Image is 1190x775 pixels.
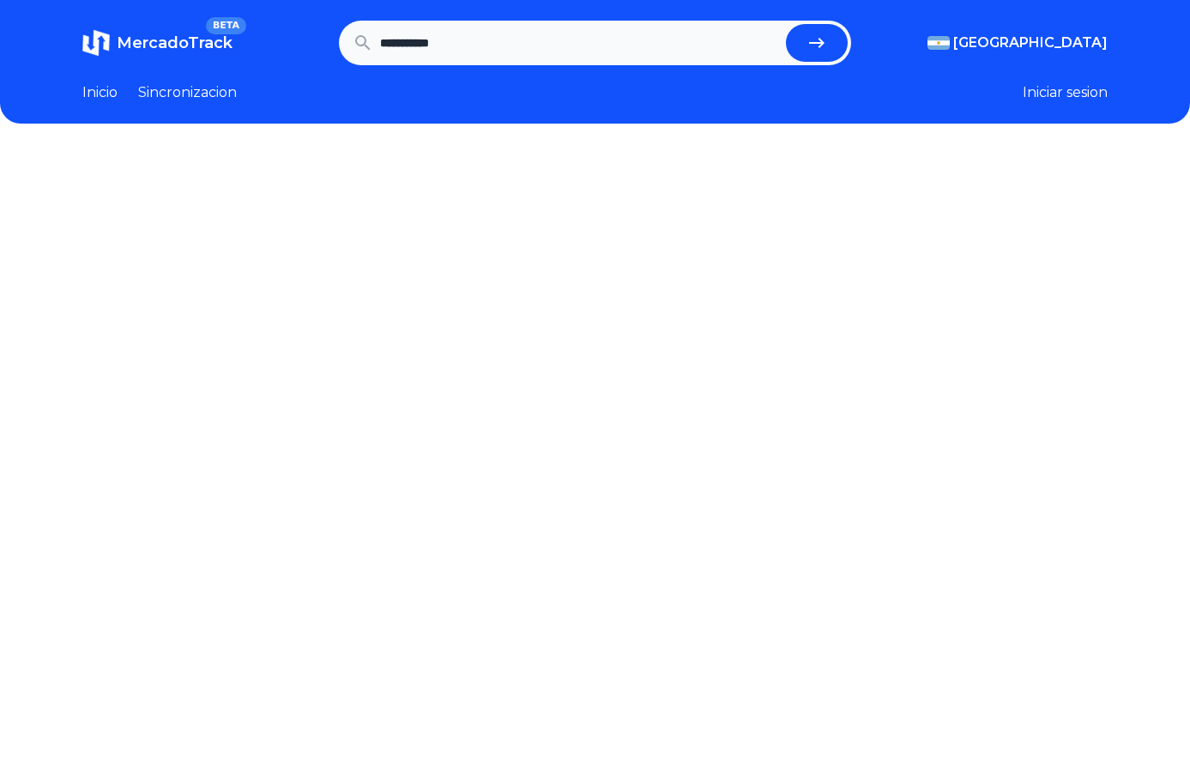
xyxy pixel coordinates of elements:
span: MercadoTrack [117,33,233,52]
img: Argentina [927,36,950,50]
a: Sincronizacion [138,82,237,103]
a: Inicio [82,82,118,103]
span: [GEOGRAPHIC_DATA] [953,33,1108,53]
button: Iniciar sesion [1023,82,1108,103]
button: [GEOGRAPHIC_DATA] [927,33,1108,53]
span: BETA [206,17,246,34]
a: MercadoTrackBETA [82,29,233,57]
img: MercadoTrack [82,29,110,57]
